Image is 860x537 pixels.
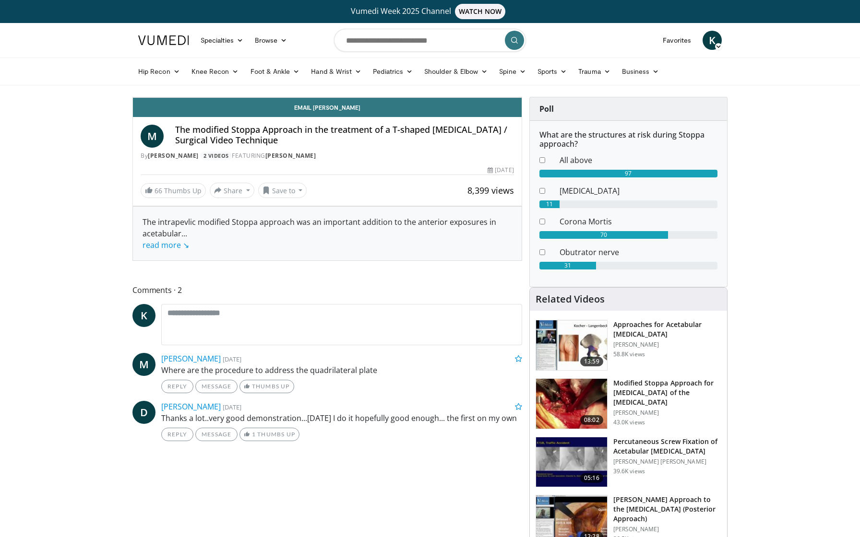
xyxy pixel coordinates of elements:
[141,183,206,198] a: 66 Thumbs Up
[161,412,522,424] p: Thanks a lot..very good demonstration...[DATE] I do it hopefully good enough... the first on my own
[539,104,554,114] strong: Poll
[258,183,307,198] button: Save to
[132,62,186,81] a: Hip Recon
[467,185,514,196] span: 8,399 views
[132,353,155,376] a: M
[186,62,245,81] a: Knee Recon
[161,401,221,412] a: [PERSON_NAME]
[265,152,316,160] a: [PERSON_NAME]
[175,125,514,145] h4: The modified Stoppa Approach in the treatment of a T-shaped [MEDICAL_DATA] / Surgical Video Techn...
[532,62,573,81] a: Sports
[613,378,721,407] h3: Modified Stoppa Approach for [MEDICAL_DATA] of the [MEDICAL_DATA]
[210,183,254,198] button: Share
[133,97,522,98] video-js: Video Player
[613,419,645,426] p: 43.0K views
[367,62,418,81] a: Pediatrics
[493,62,531,81] a: Spine
[536,437,607,487] img: 134112_0000_1.png.150x105_q85_crop-smart_upscale.jpg
[539,170,717,177] div: 97
[305,62,367,81] a: Hand & Wrist
[161,353,221,364] a: [PERSON_NAME]
[613,409,721,417] p: [PERSON_NAME]
[140,4,720,19] a: Vumedi Week 2025 ChannelWATCH NOW
[223,355,241,363] small: [DATE]
[252,431,256,438] span: 1
[455,4,506,19] span: WATCH NOW
[613,467,645,475] p: 39.6K views
[552,185,725,197] dd: [MEDICAL_DATA]
[195,428,238,441] a: Message
[539,130,717,149] h6: What are the structures at risk during Stoppa approach?
[613,350,645,358] p: 58.8K views
[613,525,721,533] p: [PERSON_NAME]
[245,62,306,81] a: Foot & Ankle
[580,357,603,366] span: 13:59
[552,246,725,258] dd: Obutrator nerve
[613,458,721,466] p: [PERSON_NAME] [PERSON_NAME]
[161,428,193,441] a: Reply
[132,284,522,296] span: Comments 2
[132,401,155,424] a: D
[488,166,514,175] div: [DATE]
[536,293,605,305] h4: Related Videos
[657,31,697,50] a: Favorites
[536,378,721,429] a: 08:02 Modified Stoppa Approach for [MEDICAL_DATA] of the [MEDICAL_DATA] [PERSON_NAME] 43.0K views
[536,320,721,371] a: 13:59 Approaches for Acetabular [MEDICAL_DATA] [PERSON_NAME] 58.8K views
[155,186,162,195] span: 66
[613,495,721,524] h3: [PERSON_NAME] Approach to the [MEDICAL_DATA] (Posterior Approach)
[536,437,721,488] a: 05:16 Percutaneous Screw Fixation of Acetabular [MEDICAL_DATA] [PERSON_NAME] [PERSON_NAME] 39.6K ...
[536,379,607,429] img: f3295678-8bed-4037-ac70-87846832ee0b.150x105_q85_crop-smart_upscale.jpg
[133,98,522,117] a: Email [PERSON_NAME]
[195,31,249,50] a: Specialties
[239,380,294,393] a: Thumbs Up
[418,62,493,81] a: Shoulder & Elbow
[239,428,299,441] a: 1 Thumbs Up
[223,403,241,411] small: [DATE]
[143,216,512,251] div: The intrapevlic modified Stoppa approach was an important addition to the anterior exposures in a...
[161,380,193,393] a: Reply
[616,62,665,81] a: Business
[161,364,522,376] p: Where are the procedure to address the quadrilateral plate
[613,437,721,456] h3: Percutaneous Screw Fixation of Acetabular [MEDICAL_DATA]
[613,320,721,339] h3: Approaches for Acetabular [MEDICAL_DATA]
[148,152,199,160] a: [PERSON_NAME]
[580,473,603,483] span: 05:16
[552,154,725,166] dd: All above
[195,380,238,393] a: Message
[539,262,597,269] div: 31
[703,31,722,50] a: K
[552,216,725,227] dd: Corona Mortis
[539,200,560,208] div: 11
[200,152,232,160] a: 2 Videos
[539,231,668,239] div: 70
[249,31,293,50] a: Browse
[580,415,603,425] span: 08:02
[141,152,514,160] div: By FEATURING
[613,341,721,349] p: [PERSON_NAME]
[573,62,616,81] a: Trauma
[141,125,164,148] a: M
[334,29,526,52] input: Search topics, interventions
[143,240,189,250] a: read more ↘
[132,304,155,327] a: K
[138,35,189,45] img: VuMedi Logo
[536,320,607,370] img: 289877_0000_1.png.150x105_q85_crop-smart_upscale.jpg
